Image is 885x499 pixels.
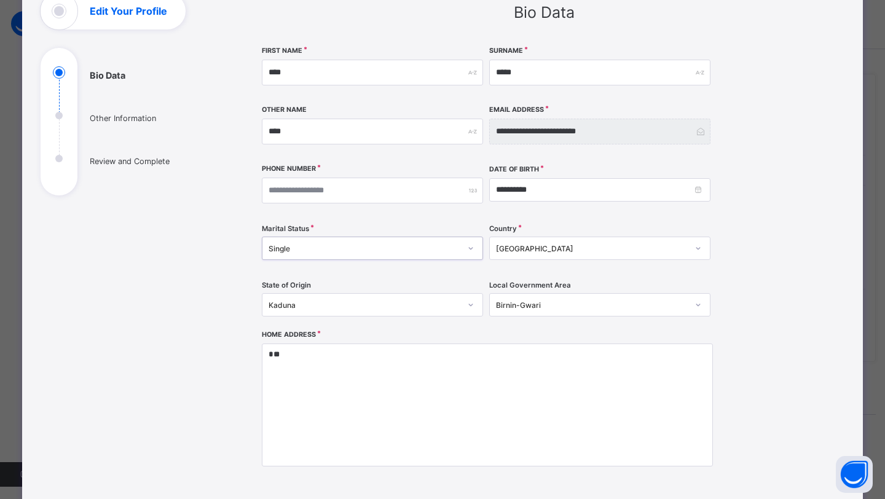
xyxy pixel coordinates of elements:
label: Other Name [262,106,307,114]
div: [GEOGRAPHIC_DATA] [496,244,688,253]
span: State of Origin [262,281,311,289]
label: Phone Number [262,165,316,173]
label: Home Address [262,331,316,339]
h1: Edit Your Profile [90,6,167,16]
span: Local Government Area [489,281,571,289]
span: Marital Status [262,224,309,233]
label: Date of Birth [489,165,539,173]
span: Bio Data [514,3,575,22]
div: Single [269,244,460,253]
div: Kaduna [269,301,460,310]
label: First Name [262,47,302,55]
label: Email Address [489,106,544,114]
span: Country [489,224,517,233]
button: Open asap [836,456,873,493]
label: Surname [489,47,523,55]
div: Birnin-Gwari [496,301,688,310]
